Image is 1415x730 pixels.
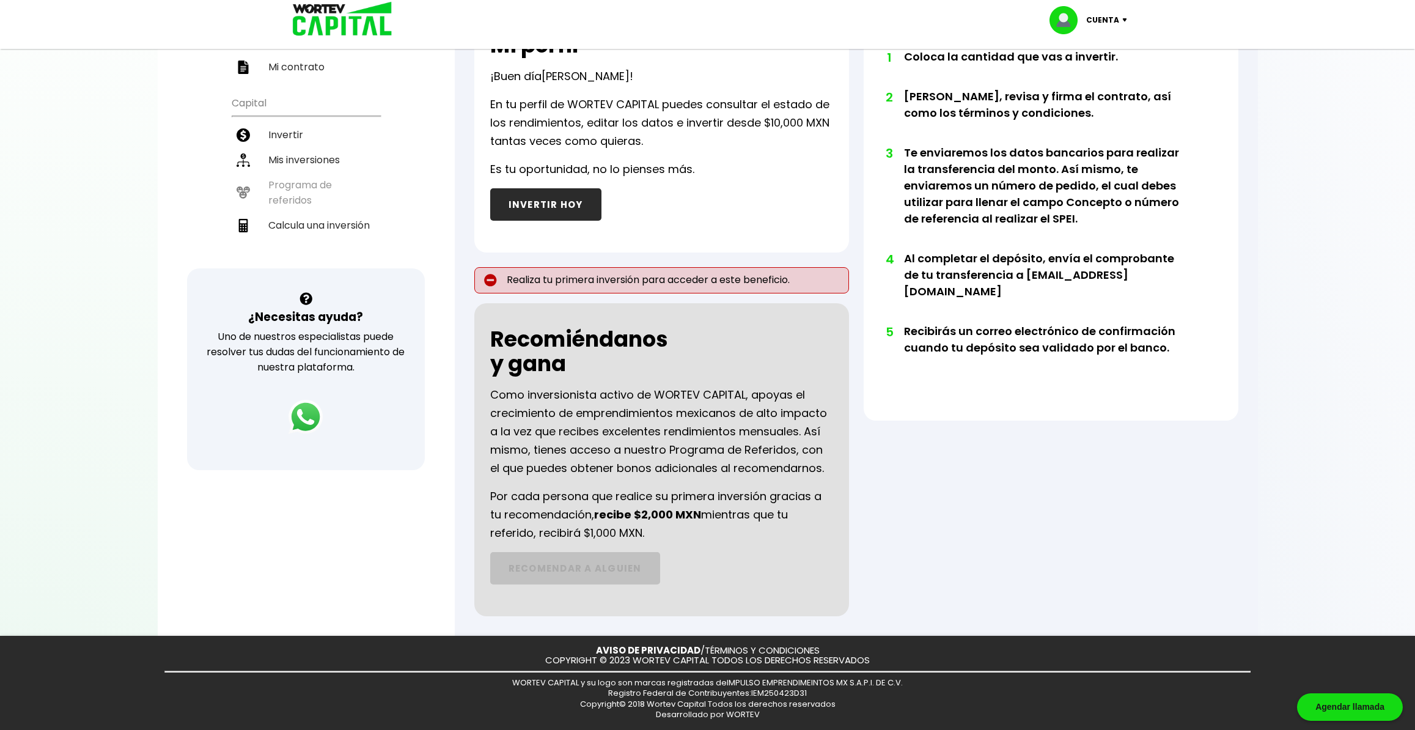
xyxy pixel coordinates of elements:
span: Desarrollado por WORTEV [656,709,760,720]
p: / [596,646,820,656]
li: Coloca la cantidad que vas a invertir. [904,48,1188,88]
img: error-circle.027baa21.svg [484,274,497,287]
p: Es tu oportunidad, no lo pienses más. [490,160,694,179]
ul: Capital [232,89,380,268]
img: profile-image [1049,6,1086,34]
a: TÉRMINOS Y CONDICIONES [705,644,820,657]
li: Te enviaremos los datos bancarios para realizar la transferencia del monto. Así mismo, te enviare... [904,144,1188,250]
a: Calcula una inversión [232,213,380,238]
span: 1 [886,48,892,67]
p: Por cada persona que realice su primera inversión gracias a tu recomendación, mientras que tu ref... [490,487,833,542]
p: Realiza tu primera inversión para acceder a este beneficio. [474,267,849,293]
span: Copyright© 2018 Wortev Capital Todos los derechos reservados [580,698,836,710]
p: COPYRIGHT © 2023 WORTEV CAPITAL TODOS LOS DERECHOS RESERVADOS [545,655,870,666]
img: calculadora-icon.17d418c4.svg [237,219,250,232]
li: Recibirás un correo electrónico de confirmación cuando tu depósito sea validado por el banco. [904,323,1188,379]
li: [PERSON_NAME], revisa y firma el contrato, así como los términos y condiciones. [904,88,1188,144]
div: Agendar llamada [1297,693,1403,721]
img: inversiones-icon.6695dc30.svg [237,153,250,167]
h2: Mi perfil [490,33,578,57]
h2: Recomiéndanos y gana [490,327,668,376]
p: Como inversionista activo de WORTEV CAPITAL, apoyas el crecimiento de emprendimientos mexicanos d... [490,386,833,477]
h3: ¿Necesitas ayuda? [248,308,363,326]
img: invertir-icon.b3b967d7.svg [237,128,250,142]
span: 4 [886,250,892,268]
span: 2 [886,88,892,106]
span: Registro Federal de Contribuyentes: IEM250423D31 [608,687,807,699]
li: Al completar el depósito, envía el comprobante de tu transferencia a [EMAIL_ADDRESS][DOMAIN_NAME] [904,250,1188,323]
img: logos_whatsapp-icon.242b2217.svg [289,400,323,434]
p: En tu perfil de WORTEV CAPITAL puedes consultar el estado de los rendimientos, editar los datos e... [490,95,833,150]
p: Uno de nuestros especialistas puede resolver tus dudas del funcionamiento de nuestra plataforma. [203,329,409,375]
p: ¡Buen día ! [490,67,633,86]
span: WORTEV CAPITAL y su logo son marcas registradas de IMPULSO EMPRENDIMEINTOS MX S.A.P.I. DE C.V. [512,677,903,688]
span: [PERSON_NAME] [542,68,630,84]
span: 3 [886,144,892,163]
b: recibe $2,000 MXN [594,507,701,522]
img: icon-down [1119,18,1136,22]
span: 5 [886,323,892,341]
img: contrato-icon.f2db500c.svg [237,61,250,74]
a: Mis inversiones [232,147,380,172]
a: Invertir [232,122,380,147]
a: Mi contrato [232,54,380,79]
a: RECOMENDAR A ALGUIEN [490,552,660,584]
button: INVERTIR HOY [490,188,601,221]
p: Cuenta [1086,11,1119,29]
a: AVISO DE PRIVACIDAD [596,644,700,657]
